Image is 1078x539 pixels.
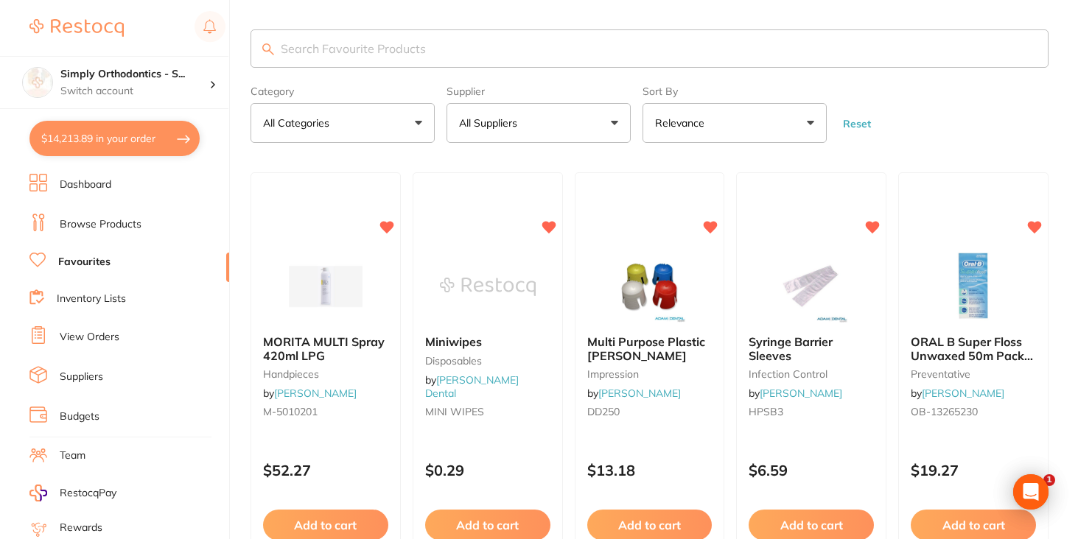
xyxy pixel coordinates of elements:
img: Restocq Logo [29,19,124,37]
button: All Categories [251,103,435,143]
span: Miniwipes [425,334,482,349]
a: Inventory Lists [57,292,126,306]
b: Multi Purpose Plastic Dappen [587,335,713,362]
a: [PERSON_NAME] [922,387,1004,400]
img: Multi Purpose Plastic Dappen [601,250,697,323]
span: 1 [1043,474,1055,486]
b: Syringe Barrier Sleeves [749,335,874,362]
img: Syringe Barrier Sleeves [763,250,859,323]
label: Category [251,85,435,97]
span: by [587,387,681,400]
a: Favourites [58,255,111,269]
b: MORITA MULTI Spray 420ml LPG [263,335,388,362]
small: handpieces [263,368,388,380]
input: Search Favourite Products [251,29,1049,68]
a: [PERSON_NAME] [274,387,357,400]
a: [PERSON_NAME] Dental [425,373,519,400]
p: Switch account [60,84,209,99]
span: ORAL B Super Floss Unwaxed 50m Pack of 6 [911,334,1033,376]
b: ORAL B Super Floss Unwaxed 50m Pack of 6 [911,335,1036,362]
b: Miniwipes [425,335,550,348]
img: ORAL B Super Floss Unwaxed 50m Pack of 6 [925,250,1021,323]
p: $6.59 [749,462,874,479]
span: RestocqPay [60,486,116,501]
small: disposables [425,355,550,367]
a: Browse Products [60,217,141,232]
div: Open Intercom Messenger [1013,474,1049,510]
span: DD250 [587,405,620,418]
small: impression [587,368,713,380]
a: Suppliers [60,370,103,384]
span: MORITA MULTI Spray 420ml LPG [263,334,385,362]
button: All Suppliers [447,103,631,143]
img: Simply Orthodontics - Sunbury [23,68,52,97]
a: Dashboard [60,177,111,192]
span: Multi Purpose Plastic [PERSON_NAME] [587,334,705,362]
small: preventative [911,368,1036,380]
a: Restocq Logo [29,11,124,45]
span: by [425,373,519,400]
label: Supplier [447,85,631,97]
a: Rewards [60,521,102,535]
button: Reset [839,117,875,130]
span: by [263,387,357,400]
p: Relevance [655,116,710,130]
p: $52.27 [263,462,388,479]
p: All Suppliers [459,116,523,130]
button: Relevance [643,103,827,143]
img: Miniwipes [440,250,536,323]
span: MINI WIPES [425,405,484,418]
a: View Orders [60,330,119,345]
p: All Categories [263,116,335,130]
a: Budgets [60,409,99,424]
img: MORITA MULTI Spray 420ml LPG [278,250,374,323]
span: Syringe Barrier Sleeves [749,334,833,362]
h4: Simply Orthodontics - Sunbury [60,67,209,82]
span: HPSB3 [749,405,783,418]
p: $0.29 [425,462,550,479]
a: RestocqPay [29,485,116,501]
span: by [749,387,842,400]
span: M-5010201 [263,405,318,418]
span: by [911,387,1004,400]
button: $14,213.89 in your order [29,121,200,156]
span: OB-13265230 [911,405,978,418]
label: Sort By [643,85,827,97]
p: $19.27 [911,462,1036,479]
img: RestocqPay [29,485,47,501]
a: [PERSON_NAME] [760,387,842,400]
a: [PERSON_NAME] [598,387,681,400]
small: infection control [749,368,874,380]
p: $13.18 [587,462,713,479]
a: Team [60,448,85,463]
